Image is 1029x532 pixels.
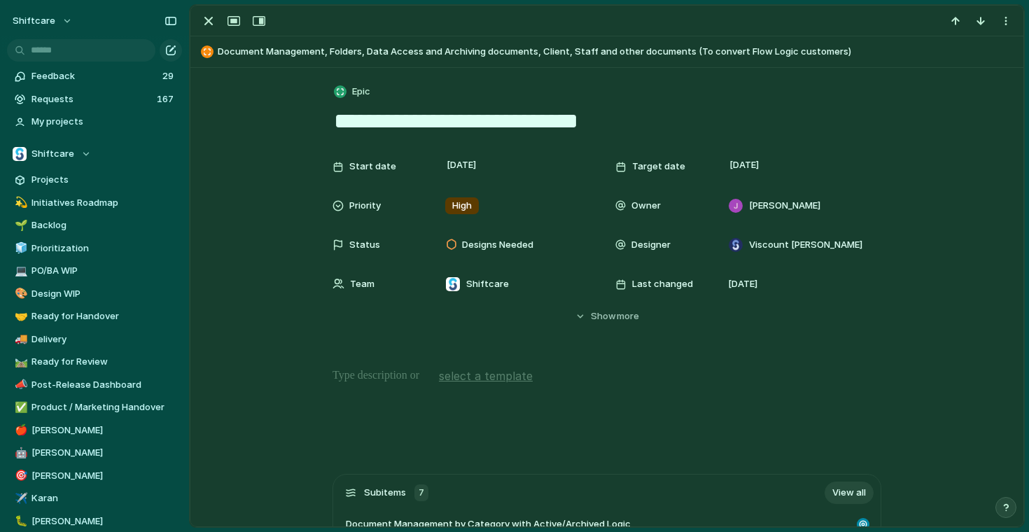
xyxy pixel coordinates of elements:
div: 🎨 [15,286,24,302]
a: 💻PO/BA WIP [7,260,182,281]
button: Document Management, Folders, Data Access and Archiving documents, Client, Staff and other docume... [197,41,1017,63]
span: Shiftcare [466,277,509,291]
button: 🤖 [13,446,27,460]
button: select a template [437,365,535,386]
span: 167 [157,92,176,106]
button: ✈️ [13,491,27,505]
button: ✅ [13,400,27,414]
a: 🌱Backlog [7,215,182,236]
a: View all [825,482,874,504]
a: 🎨Design WIP [7,283,182,304]
div: 📣 [15,377,24,393]
div: 🚚 [15,331,24,347]
span: Ready for Review [31,355,177,369]
div: 🐛 [15,513,24,529]
div: 🤖 [15,445,24,461]
span: [PERSON_NAME] [31,446,177,460]
a: 💫Initiatives Roadmap [7,192,182,213]
button: 🎯 [13,469,27,483]
span: Shiftcare [31,147,74,161]
div: ✅ [15,400,24,416]
a: 🤖[PERSON_NAME] [7,442,182,463]
a: ✅Product / Marketing Handover [7,397,182,418]
span: more [617,309,639,323]
span: Target date [632,160,685,174]
span: [PERSON_NAME] [31,423,177,437]
span: Post-Release Dashboard [31,378,177,392]
span: Designs Needed [462,238,533,252]
a: 🍎[PERSON_NAME] [7,420,182,441]
span: Status [349,238,380,252]
span: [DATE] [726,157,763,174]
span: [PERSON_NAME] [31,514,177,528]
div: 7 [414,484,428,501]
span: [DATE] [728,277,757,291]
button: shiftcare [6,10,80,32]
div: 🎯 [15,468,24,484]
span: Designer [631,238,671,252]
div: 💻 [15,263,24,279]
button: Shiftcare [7,143,182,164]
span: Owner [631,199,661,213]
span: Priority [349,199,381,213]
a: 🐛[PERSON_NAME] [7,511,182,532]
button: 🤝 [13,309,27,323]
span: Show [591,309,616,323]
button: 🌱 [13,218,27,232]
span: Backlog [31,218,177,232]
span: PO/BA WIP [31,264,177,278]
span: [PERSON_NAME] [31,469,177,483]
span: shiftcare [13,14,55,28]
a: 🛤️Ready for Review [7,351,182,372]
span: [PERSON_NAME] [749,199,820,213]
button: 🚚 [13,332,27,346]
a: My projects [7,111,182,132]
span: select a template [439,367,533,384]
span: Document Management by Category with Active/Archived Logic [346,517,631,531]
div: ✈️ [15,491,24,507]
span: Ready for Handover [31,309,177,323]
button: 🛤️ [13,355,27,369]
div: 🧊Prioritization [7,238,182,259]
span: Feedback [31,69,158,83]
span: Initiatives Roadmap [31,196,177,210]
a: 📣Post-Release Dashboard [7,374,182,395]
a: 🎯[PERSON_NAME] [7,465,182,486]
span: Subitems [364,486,406,500]
div: 🌱 [15,218,24,234]
div: 🛤️ [15,354,24,370]
span: Product / Marketing Handover [31,400,177,414]
button: 🎨 [13,287,27,301]
button: Epic [331,82,374,102]
button: 💫 [13,196,27,210]
button: 🧊 [13,241,27,255]
a: ✈️Karan [7,488,182,509]
a: Requests167 [7,89,182,110]
span: Epic [352,85,370,99]
div: 🤝 [15,309,24,325]
span: Last changed [632,277,693,291]
div: 💫 [15,195,24,211]
div: 🧊 [15,240,24,256]
span: 29 [162,69,176,83]
a: Projects [7,169,182,190]
a: 🤝Ready for Handover [7,306,182,327]
span: High [452,199,472,213]
span: Viscount [PERSON_NAME] [749,238,862,252]
span: Team [350,277,374,291]
a: 🚚Delivery [7,329,182,350]
button: 🍎 [13,423,27,437]
span: Requests [31,92,153,106]
button: 🐛 [13,514,27,528]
